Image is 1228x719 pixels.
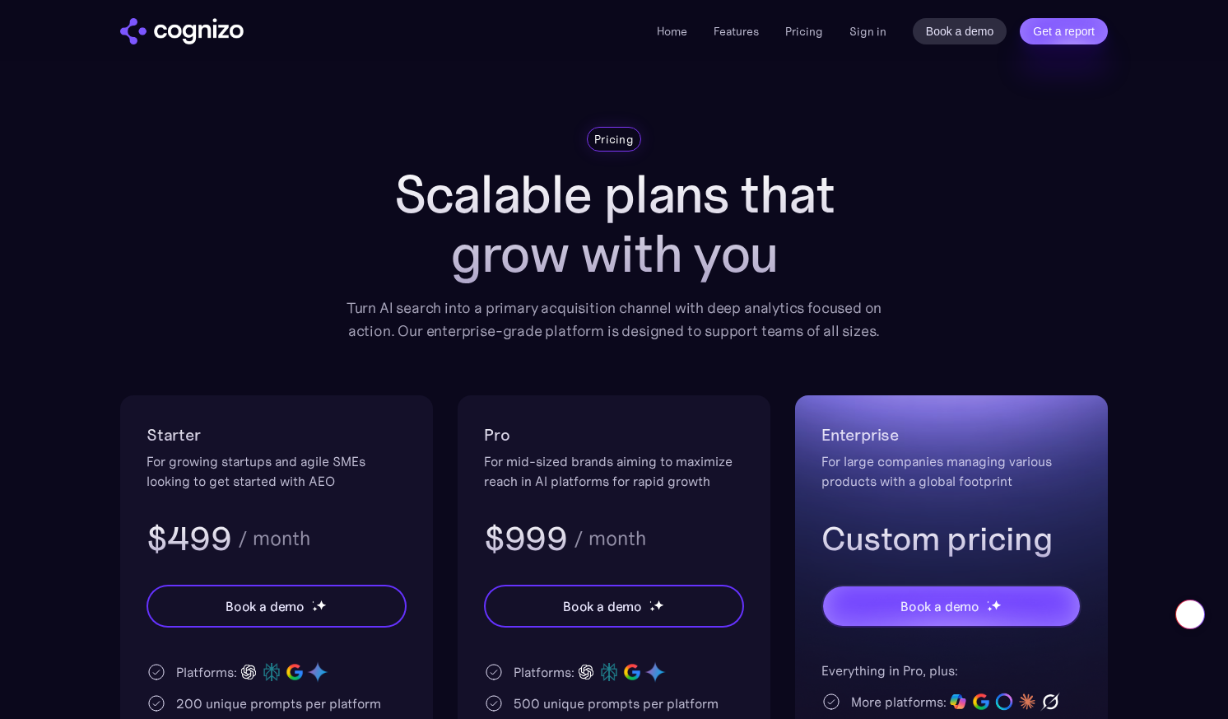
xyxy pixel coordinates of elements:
h3: $499 [147,517,231,560]
h3: $999 [484,517,567,560]
img: star [316,600,327,610]
div: Book a demo [900,596,979,616]
h3: Custom pricing [821,517,1081,560]
a: Book a demostarstarstar [147,585,407,628]
div: / month [574,529,646,549]
a: Book a demostarstarstar [821,585,1081,628]
img: star [654,600,664,610]
div: For mid-sized brands aiming to maximize reach in AI platforms for rapid growth [484,451,744,491]
img: star [312,600,314,603]
div: Platforms: [514,662,574,682]
a: Book a demostarstarstar [484,585,744,628]
a: Features [714,24,759,39]
div: For growing startups and agile SMEs looking to get started with AEO [147,451,407,491]
img: star [649,600,652,603]
a: Home [657,24,687,39]
a: Get a report [1020,18,1108,44]
img: star [987,600,989,603]
div: Turn AI search into a primary acquisition channel with deep analytics focused on action. Our ente... [334,296,894,343]
h2: Enterprise [821,422,1081,448]
div: Platforms: [176,662,237,682]
div: Book a demo [563,596,642,616]
img: cognizo logo [120,18,244,44]
a: Book a demo [913,18,1007,44]
img: star [312,606,318,612]
img: star [991,600,1002,610]
div: For large companies managing various products with a global footprint [821,451,1081,491]
div: More platforms: [851,692,947,712]
a: Pricing [785,24,823,39]
div: 500 unique prompts per platform [514,693,719,713]
img: star [987,606,993,612]
div: Book a demo [226,596,305,616]
h1: Scalable plans that grow with you [334,165,894,283]
div: 200 unique prompts per platform [176,693,381,713]
h2: Starter [147,422,407,448]
div: / month [238,529,310,549]
div: Everything in Pro, plus: [821,661,1081,680]
a: home [120,18,244,44]
div: Pricing [594,131,634,147]
a: Sign in [849,21,886,41]
img: star [649,606,655,612]
h2: Pro [484,422,744,448]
